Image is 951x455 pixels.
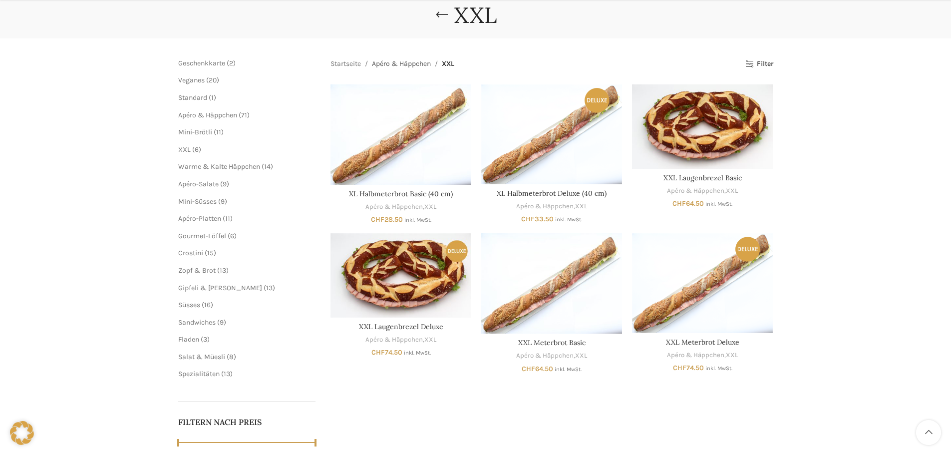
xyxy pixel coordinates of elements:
[178,318,216,327] a: Sandwiches
[481,351,622,361] div: ,
[209,76,217,84] span: 20
[221,197,225,206] span: 9
[916,420,941,445] a: Scroll to top button
[673,364,704,372] bdi: 74.50
[330,335,471,345] div: ,
[178,214,221,223] span: Apéro-Platten
[178,197,217,206] a: Mini-Süsses
[195,145,199,154] span: 6
[632,233,773,333] a: XXL Meterbrot Deluxe
[672,199,704,208] bdi: 64.50
[481,202,622,211] div: ,
[424,202,436,212] a: XXL
[330,58,361,69] a: Startseite
[349,189,453,198] a: XL Halbmeterbrot Basic (40 cm)
[203,335,207,344] span: 3
[575,351,587,361] a: XXL
[365,335,423,345] a: Apéro & Häppchen
[726,186,738,196] a: XXL
[705,365,732,372] small: inkl. MwSt.
[454,2,497,28] h1: XXL
[225,214,230,223] span: 11
[178,111,237,119] a: Apéro & Häppchen
[522,365,535,373] span: CHF
[204,301,211,309] span: 16
[404,350,431,356] small: inkl. MwSt.
[330,233,471,318] a: XXL Laugenbrezel Deluxe
[330,58,454,69] nav: Breadcrumb
[481,84,622,184] a: XL Halbmeterbrot Deluxe (40 cm)
[330,202,471,212] div: ,
[178,162,260,171] a: Warme & Kalte Häppchen
[223,180,227,188] span: 9
[220,266,226,275] span: 13
[178,335,199,344] a: Fladen
[521,215,535,223] span: CHF
[178,232,226,240] a: Gourmet-Löffel
[178,370,220,378] a: Spezialitäten
[229,353,234,361] span: 8
[632,351,773,360] div: ,
[178,266,216,275] a: Zopf & Brot
[224,370,230,378] span: 13
[178,417,316,428] h5: Filtern nach Preis
[404,217,431,223] small: inkl. MwSt.
[178,59,225,67] a: Geschenkkarte
[241,111,247,119] span: 71
[442,58,454,69] span: XXL
[521,215,554,223] bdi: 33.50
[178,180,219,188] a: Apéro-Salate
[178,353,225,361] a: Salat & Müesli
[365,202,423,212] a: Apéro & Häppchen
[264,162,271,171] span: 14
[726,351,738,360] a: XXL
[178,128,212,136] a: Mini-Brötli
[178,249,203,257] a: Crostini
[516,351,574,361] a: Apéro & Häppchen
[178,284,262,292] a: Gipfeli & [PERSON_NAME]
[178,93,207,102] a: Standard
[555,366,582,373] small: inkl. MwSt.
[497,189,607,198] a: XL Halbmeterbrot Deluxe (40 cm)
[372,58,431,69] a: Apéro & Häppchen
[266,284,273,292] span: 13
[481,233,622,334] a: XXL Meterbrot Basic
[522,365,553,373] bdi: 64.50
[705,201,732,207] small: inkl. MwSt.
[673,364,686,372] span: CHF
[371,215,403,224] bdi: 28.50
[220,318,224,327] span: 9
[178,301,200,309] a: Süsses
[663,173,742,182] a: XXL Laugenbrezel Basic
[516,202,574,211] a: Apéro & Häppchen
[211,93,214,102] span: 1
[371,348,402,357] bdi: 74.50
[518,338,586,347] a: XXL Meterbrot Basic
[667,186,724,196] a: Apéro & Häppchen
[632,186,773,196] div: ,
[229,59,233,67] span: 2
[371,215,384,224] span: CHF
[672,199,686,208] span: CHF
[178,145,191,154] a: XXL
[230,232,234,240] span: 6
[371,348,385,357] span: CHF
[178,76,205,84] a: Veganes
[207,249,214,257] span: 15
[359,322,443,331] a: XXL Laugenbrezel Deluxe
[575,202,587,211] a: XXL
